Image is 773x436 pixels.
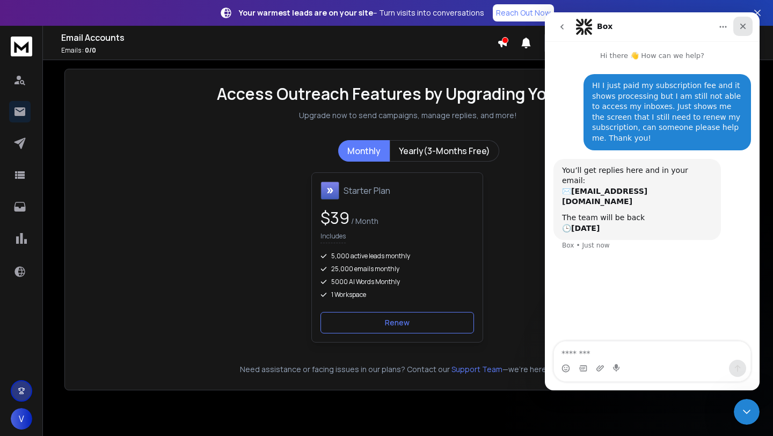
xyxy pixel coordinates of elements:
iframe: Intercom live chat [734,399,760,425]
p: Upgrade now to send campaigns, manage replies, and more! [299,110,517,121]
img: Starter Plan icon [320,181,339,200]
img: logo [11,37,32,56]
button: V [11,408,32,430]
h1: Email Accounts [61,31,497,44]
span: 0 / 0 [85,46,96,55]
div: 25,000 emails monthly [320,265,474,273]
p: Emails : [61,46,497,55]
span: $ 39 [320,207,349,229]
h1: Starter Plan [344,184,390,197]
h1: Access Outreach Features by Upgrading Your Plan [217,84,599,104]
button: Support Team [451,364,502,375]
span: / Month [349,216,378,226]
button: Renew [320,312,474,333]
p: Need assistance or facing issues in our plans? Contact our —we're here to help! [80,364,736,375]
div: 1 Workspace [320,290,474,299]
button: Monthly [338,140,390,162]
p: – Turn visits into conversations [239,8,484,18]
p: Reach Out Now [496,8,551,18]
button: Yearly(3-Months Free) [390,140,499,162]
p: Includes [320,232,346,243]
iframe: Intercom live chat [545,12,760,390]
div: 5,000 active leads monthly [320,252,474,260]
div: 5000 AI Words Monthly [320,278,474,286]
a: Reach Out Now [493,4,554,21]
strong: Your warmest leads are on your site [239,8,373,18]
